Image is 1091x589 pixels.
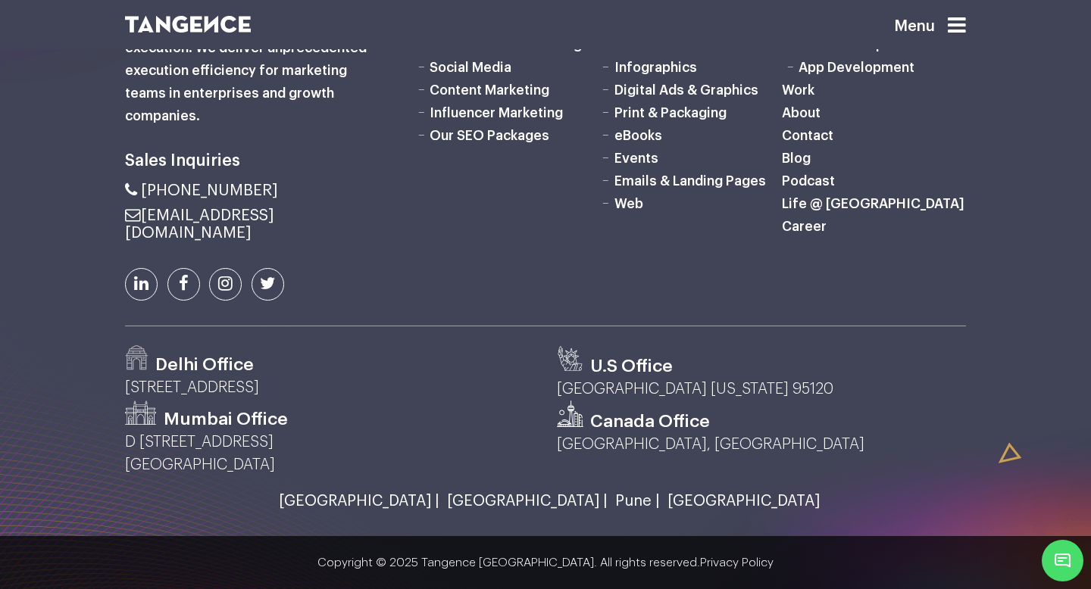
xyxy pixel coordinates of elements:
img: us.svg [557,345,583,372]
a: Digital Ads & Graphics [614,83,758,97]
a: Print & Packaging [614,106,727,120]
a: Events [614,151,658,165]
a: Career [782,220,827,233]
a: Social Media [430,61,511,74]
img: Path-529.png [125,345,148,370]
a: Work [782,83,814,97]
a: [EMAIL_ADDRESS][DOMAIN_NAME] [125,207,274,241]
h3: Canada Office [590,410,710,433]
a: App Development [799,61,914,74]
h3: Delhi Office [155,354,254,376]
a: [GEOGRAPHIC_DATA] [660,493,820,510]
a: Emails & Landing Pages [614,174,766,188]
a: Pune | [608,493,660,510]
a: Contact [782,129,833,142]
a: Infographics [614,61,697,74]
a: Content Marketing [430,83,549,97]
a: Influencer Marketing [430,106,563,120]
span: [PHONE_NUMBER] [141,182,278,198]
a: Blog [782,151,811,165]
h6: Sales Inquiries [125,147,390,174]
a: Web [614,197,643,210]
a: Life @ [GEOGRAPHIC_DATA] [782,197,964,210]
p: [STREET_ADDRESS] [125,376,534,399]
h3: U.S Office [590,355,673,378]
a: Our SEO Packages [430,129,549,142]
a: Privacy Policy [700,556,774,569]
span: Chat Widget [1042,540,1083,581]
p: D [STREET_ADDRESS] [GEOGRAPHIC_DATA] [125,431,534,476]
a: eBooks [614,129,662,142]
a: [PHONE_NUMBER] [125,182,278,198]
a: [GEOGRAPHIC_DATA] | [271,493,439,510]
p: [GEOGRAPHIC_DATA], [GEOGRAPHIC_DATA] [557,433,966,456]
h3: Mumbai Office [164,408,288,431]
a: [GEOGRAPHIC_DATA] | [439,493,608,510]
img: Path-530.png [125,400,157,425]
img: canada.svg [557,400,583,427]
a: Podcast [782,174,835,188]
p: [GEOGRAPHIC_DATA] [US_STATE] 95120 [557,378,966,400]
a: About [782,106,821,120]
